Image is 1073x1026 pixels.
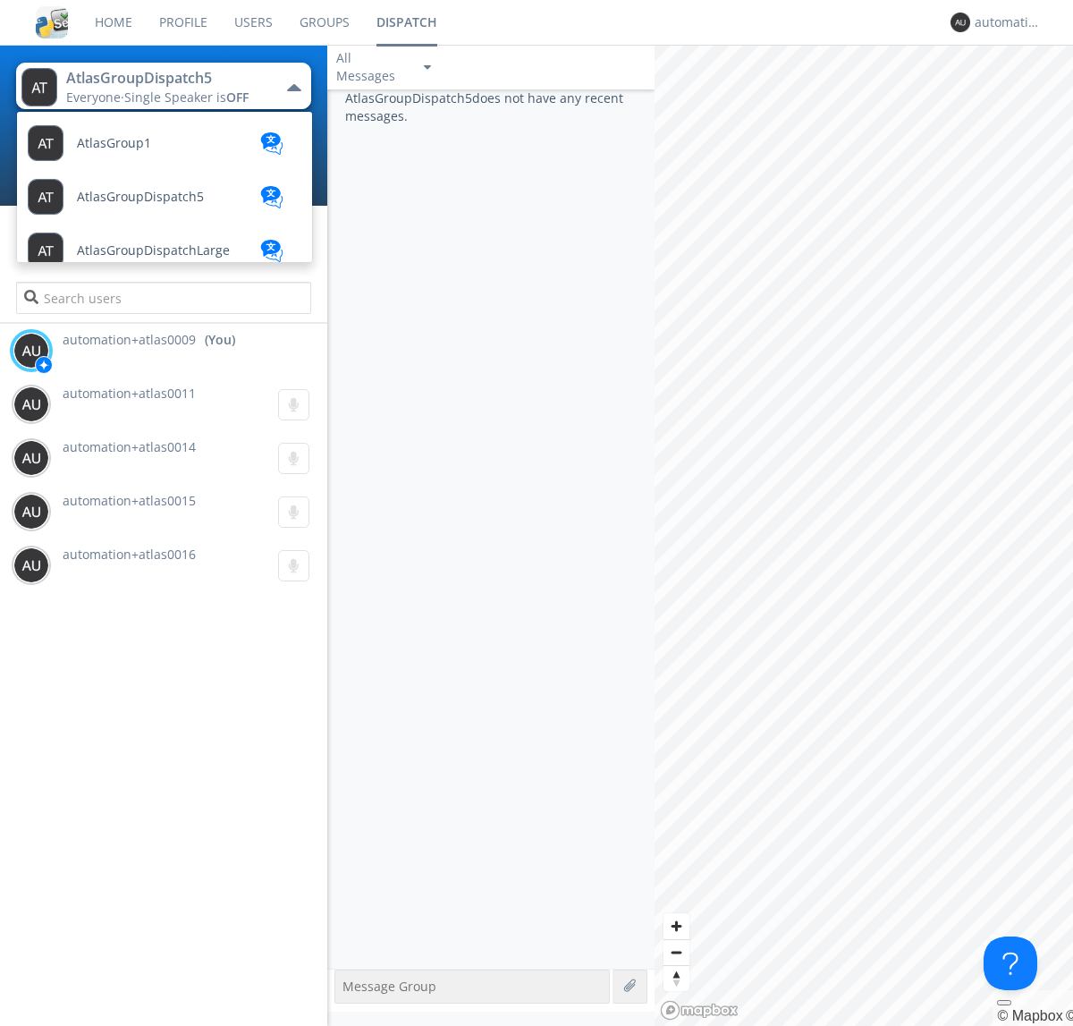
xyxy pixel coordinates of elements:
[63,438,196,455] span: automation+atlas0014
[13,440,49,476] img: 373638.png
[336,49,408,85] div: All Messages
[663,939,689,965] button: Zoom out
[975,13,1042,31] div: automation+atlas0009
[63,492,196,509] span: automation+atlas0015
[258,240,285,262] img: translation-blue.svg
[66,89,267,106] div: Everyone ·
[77,137,151,150] span: AtlasGroup1
[424,65,431,70] img: caret-down-sm.svg
[36,6,68,38] img: cddb5a64eb264b2086981ab96f4c1ba7
[258,132,285,155] img: translation-blue.svg
[16,282,310,314] input: Search users
[950,13,970,32] img: 373638.png
[124,89,249,106] span: Single Speaker is
[997,1008,1062,1023] a: Mapbox
[13,547,49,583] img: 373638.png
[663,966,689,991] span: Reset bearing to north
[16,63,310,109] button: AtlasGroupDispatch5Everyone·Single Speaker isOFF
[63,546,196,563] span: automation+atlas0016
[63,385,196,402] span: automation+atlas0011
[16,111,313,263] ul: AtlasGroupDispatch5Everyone·Single Speaker isOFF
[13,494,49,530] img: 373638.png
[21,68,57,106] img: 373638.png
[997,1000,1011,1005] button: Toggle attribution
[77,191,204,204] span: AtlasGroupDispatch5
[63,331,196,349] span: automation+atlas0009
[984,937,1037,990] iframe: Toggle Customer Support
[77,244,230,258] span: AtlasGroupDispatchLarge
[660,1000,739,1021] a: Mapbox logo
[663,913,689,939] button: Zoom in
[13,386,49,422] img: 373638.png
[663,940,689,965] span: Zoom out
[327,89,655,969] div: AtlasGroupDispatch5 does not have any recent messages.
[205,331,235,349] div: (You)
[226,89,249,106] span: OFF
[13,333,49,369] img: 373638.png
[258,186,285,208] img: translation-blue.svg
[66,68,267,89] div: AtlasGroupDispatch5
[663,965,689,991] button: Reset bearing to north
